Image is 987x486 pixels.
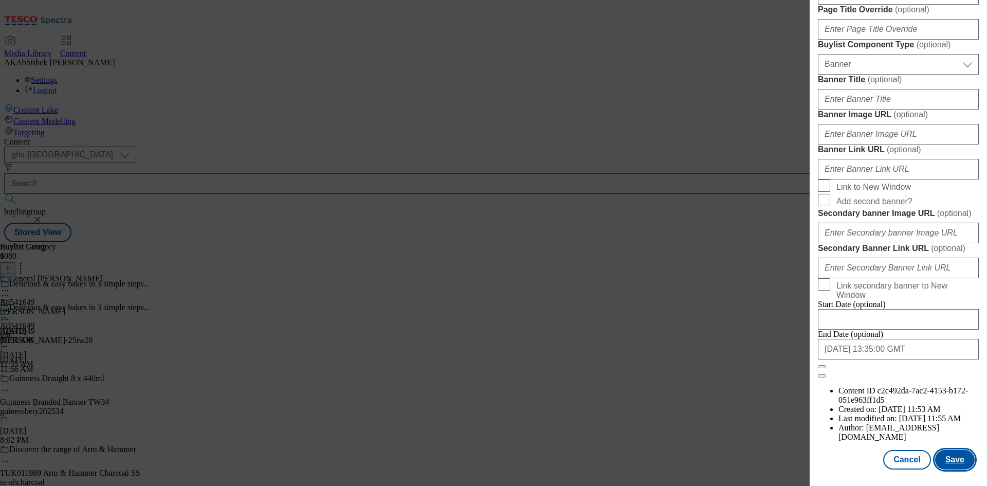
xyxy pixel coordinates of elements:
span: Add second banner? [836,197,912,206]
li: Author: [838,423,979,442]
span: ( optional ) [893,110,928,119]
span: ( optional ) [895,5,929,14]
span: End Date (optional) [818,330,883,338]
span: Start Date (optional) [818,300,886,309]
li: Content ID [838,386,979,405]
span: c2c492da-7ac2-4153-b172-051e963ff1d5 [838,386,968,404]
li: Created on: [838,405,979,414]
span: ( optional ) [931,244,965,253]
span: [DATE] 11:55 AM [899,414,961,423]
input: Enter Banner Title [818,89,979,110]
input: Enter Page Title Override [818,19,979,40]
span: ( optional ) [887,145,921,154]
span: ( optional ) [868,75,902,84]
span: Link to New Window [836,183,911,192]
button: Close [818,365,826,368]
span: ( optional ) [937,209,972,218]
input: Enter Date [818,339,979,359]
label: Banner Title [818,75,979,85]
label: Secondary Banner Link URL [818,243,979,254]
span: ( optional ) [917,40,951,49]
button: Cancel [883,450,930,470]
span: Link secondary banner to New Window [836,281,975,300]
label: Banner Link URL [818,145,979,155]
input: Enter Secondary banner Image URL [818,223,979,243]
label: Banner Image URL [818,110,979,120]
label: Buylist Component Type [818,40,979,50]
li: Last modified on: [838,414,979,423]
label: Page Title Override [818,5,979,15]
button: Save [935,450,975,470]
label: Secondary banner Image URL [818,208,979,219]
input: Enter Banner Link URL [818,159,979,179]
input: Enter Date [818,309,979,330]
input: Enter Secondary Banner Link URL [818,258,979,278]
input: Enter Banner Image URL [818,124,979,145]
span: [EMAIL_ADDRESS][DOMAIN_NAME] [838,423,939,441]
span: [DATE] 11:53 AM [879,405,940,413]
